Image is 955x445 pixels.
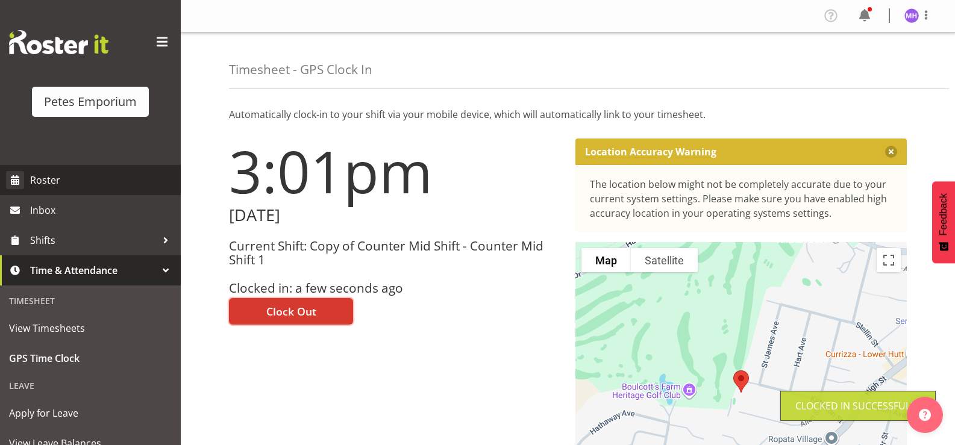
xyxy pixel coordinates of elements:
h4: Timesheet - GPS Clock In [229,63,372,76]
h1: 3:01pm [229,138,561,204]
button: Feedback - Show survey [932,181,955,263]
div: Leave [3,373,178,398]
span: View Timesheets [9,319,172,337]
button: Close message [885,146,897,158]
span: Roster [30,171,175,189]
span: Time & Attendance [30,261,157,279]
div: Timesheet [3,288,178,313]
img: mackenzie-halford4471.jpg [904,8,919,23]
div: Petes Emporium [44,93,137,111]
img: help-xxl-2.png [919,409,931,421]
button: Clock Out [229,298,353,325]
span: Shifts [30,231,157,249]
button: Toggle fullscreen view [877,248,901,272]
span: Apply for Leave [9,404,172,422]
div: The location below might not be completely accurate due to your current system settings. Please m... [590,177,893,220]
span: Clock Out [266,303,316,319]
img: Rosterit website logo [9,30,108,54]
a: GPS Time Clock [3,343,178,373]
a: View Timesheets [3,313,178,343]
span: Inbox [30,201,175,219]
button: Show street map [581,248,631,272]
h3: Clocked in: a few seconds ago [229,281,561,295]
a: Apply for Leave [3,398,178,428]
p: Location Accuracy Warning [585,146,716,158]
span: GPS Time Clock [9,349,172,367]
p: Automatically clock-in to your shift via your mobile device, which will automatically link to you... [229,107,907,122]
button: Show satellite imagery [631,248,698,272]
span: Feedback [938,193,949,235]
h3: Current Shift: Copy of Counter Mid Shift - Counter Mid Shift 1 [229,239,561,267]
h2: [DATE] [229,206,561,225]
div: Clocked in Successfully [795,399,921,413]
